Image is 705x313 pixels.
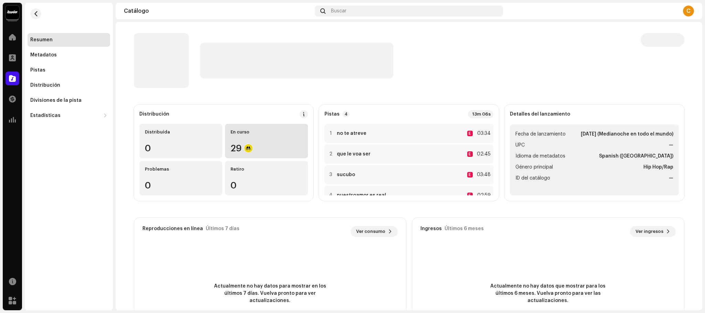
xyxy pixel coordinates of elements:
strong: — [669,141,673,149]
re-m-nav-item: Distribución [28,78,110,92]
div: Pistas [30,67,45,73]
span: Ver consumo [356,225,385,238]
div: Catálogo [124,8,312,14]
re-m-nav-item: Pistas [28,63,110,77]
span: Actualmente no hay datos que mostrar para los últimos 6 meses. Vuelva pronto para ver las actuali... [486,283,610,304]
div: Reproducciones en línea [142,226,203,231]
span: Buscar [331,8,346,14]
strong: [DATE] (Medianoche en todo el mundo) [581,130,673,138]
div: Retiro [231,166,302,172]
div: Resumen [30,37,53,43]
re-m-nav-item: Resumen [28,33,110,47]
button: Ver consumo [351,226,398,237]
strong: Detalles del lanzamiento [510,111,570,117]
div: E [467,131,473,136]
strong: — [669,174,673,182]
div: C [683,6,694,17]
div: 03:34 [476,129,491,138]
strong: nuestroamor es real [337,193,386,198]
span: ID del catálogo [515,174,550,182]
div: Ingresos [420,226,442,231]
div: Metadatos [30,52,57,58]
strong: Spanish ([GEOGRAPHIC_DATA]) [599,152,673,160]
div: En curso [231,129,302,135]
div: Últimos 7 días [206,226,239,231]
strong: Pistas [324,111,340,117]
re-m-nav-item: Metadatos [28,48,110,62]
div: Distribución [30,83,60,88]
div: Divisiones de la pista [30,98,82,103]
div: Estadísticas [30,113,61,118]
strong: sucubo [337,172,355,177]
strong: no te atreve [337,131,366,136]
span: Ver ingresos [635,225,663,238]
div: 13m 06s [468,110,493,118]
div: E [467,193,473,198]
strong: que le voa ser [337,151,371,157]
div: Problemas [145,166,217,172]
span: UPC [515,141,525,149]
div: 02:59 [476,191,491,199]
span: Fecha de lanzamiento [515,130,566,138]
span: Idioma de metadatos [515,152,565,160]
p-badge: 4 [342,111,350,117]
img: 10370c6a-d0e2-4592-b8a2-38f444b0ca44 [6,6,19,19]
div: 03:48 [476,171,491,179]
div: Últimos 6 meses [445,226,484,231]
span: Género principal [515,163,553,171]
span: Actualmente no hay datos para mostrar en los últimos 7 días. Vuelva pronto para ver actualizaciones. [208,283,332,304]
re-m-nav-dropdown: Estadísticas [28,109,110,122]
div: Distribuída [145,129,217,135]
div: E [467,172,473,177]
div: 02:45 [476,150,491,158]
re-m-nav-item: Divisiones de la pista [28,94,110,107]
div: Distribución [139,111,169,117]
button: Ver ingresos [630,226,676,237]
div: E [467,151,473,157]
strong: Hip Hop/Rap [643,163,673,171]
